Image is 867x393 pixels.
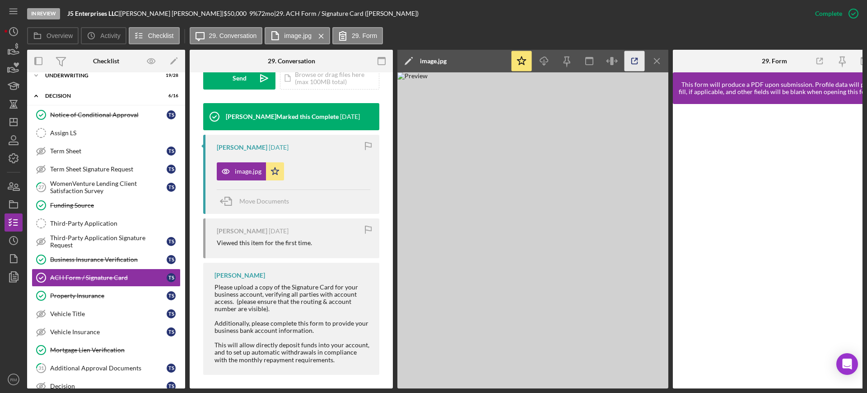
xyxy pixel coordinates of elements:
[167,147,176,156] div: T S
[50,129,180,137] div: Assign LS
[32,214,181,232] a: Third-Party Application
[50,111,167,118] div: Notice of Conditional Approval
[239,197,289,205] span: Move Documents
[32,359,181,377] a: 31Additional Approval DocumentsTS
[50,234,167,249] div: Third-Party Application Signature Request
[32,341,181,359] a: Mortgage Lien Verification
[32,124,181,142] a: Assign LS
[340,113,360,120] time: 2025-08-12 20:53
[32,106,181,124] a: Notice of Conditional ApprovalTS
[167,382,176,391] div: T S
[50,274,167,281] div: ACH Form / Signature Card
[217,162,284,180] button: image.jpg
[167,165,176,174] div: T S
[50,166,167,173] div: Term Sheet Signature Request
[224,10,249,17] div: $50,000
[217,190,298,213] button: Move Documents
[38,184,44,190] tspan: 27
[38,365,44,371] tspan: 31
[27,8,60,19] div: In Review
[10,377,17,382] text: RM
[226,113,339,120] div: [PERSON_NAME] Marked this Complete
[67,9,118,17] b: J5 Enterprises LLC
[352,32,377,39] label: 29. Form
[815,5,842,23] div: Complete
[214,272,265,279] div: [PERSON_NAME]
[27,27,79,44] button: Overview
[32,305,181,323] a: Vehicle TitleTS
[67,10,120,17] div: |
[50,310,167,317] div: Vehicle Title
[129,27,180,44] button: Checklist
[50,292,167,299] div: Property Insurance
[265,27,330,44] button: image.jpg
[32,287,181,305] a: Property InsuranceTS
[32,232,181,251] a: Third-Party Application Signature RequestTS
[762,57,787,65] div: 29. Form
[50,202,180,209] div: Funding Source
[269,227,289,235] time: 2025-07-23 17:18
[162,93,178,99] div: 6 / 16
[167,291,176,300] div: T S
[203,67,275,90] button: Send
[32,196,181,214] a: Funding Source
[284,32,312,39] label: image.jpg
[120,10,224,17] div: [PERSON_NAME] [PERSON_NAME] |
[269,144,289,151] time: 2025-07-23 17:18
[5,370,23,388] button: RM
[235,168,261,175] div: image.jpg
[167,110,176,119] div: T S
[167,327,176,336] div: T S
[274,10,419,17] div: | 29. ACH Form / Signature Card ([PERSON_NAME])
[167,273,176,282] div: T S
[167,255,176,264] div: T S
[167,364,176,373] div: T S
[32,251,181,269] a: Business Insurance VerificationTS
[258,10,274,17] div: 72 mo
[50,383,167,390] div: Decision
[32,178,181,196] a: 27WomenVenture Lending Client Satisfaction SurveyTS
[50,328,167,336] div: Vehicle Insurance
[81,27,126,44] button: Activity
[50,147,167,155] div: Term Sheet
[47,32,73,39] label: Overview
[32,323,181,341] a: Vehicle InsuranceTS
[209,32,257,39] label: 29. Conversation
[397,72,668,388] img: Preview
[50,256,167,263] div: Business Insurance Verification
[217,144,267,151] div: [PERSON_NAME]
[148,32,174,39] label: Checklist
[836,353,858,375] div: Open Intercom Messenger
[249,10,258,17] div: 9 %
[50,365,167,372] div: Additional Approval Documents
[45,73,156,78] div: Underwriting
[217,239,312,246] div: Viewed this item for the first time.
[806,5,862,23] button: Complete
[162,73,178,78] div: 19 / 28
[233,67,247,90] div: Send
[93,57,119,65] div: Checklist
[100,32,120,39] label: Activity
[167,183,176,192] div: T S
[190,27,263,44] button: 29. Conversation
[32,142,181,160] a: Term SheetTS
[50,180,167,194] div: WomenVenture Lending Client Satisfaction Survey
[45,93,156,99] div: Decision
[50,346,180,354] div: Mortgage Lien Verification
[214,284,370,313] div: Please upload a copy of the Signature Card for your business account, verifying all parties with ...
[217,227,267,235] div: [PERSON_NAME]
[50,220,180,227] div: Third-Party Application
[268,57,315,65] div: 29. Conversation
[167,237,176,246] div: T S
[214,320,370,364] div: Additionally, please complete this form to provide your business bank account information. This w...
[32,269,181,287] a: ACH Form / Signature CardTS
[420,57,447,65] div: image.jpg
[167,309,176,318] div: T S
[32,160,181,178] a: Term Sheet Signature RequestTS
[332,27,383,44] button: 29. Form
